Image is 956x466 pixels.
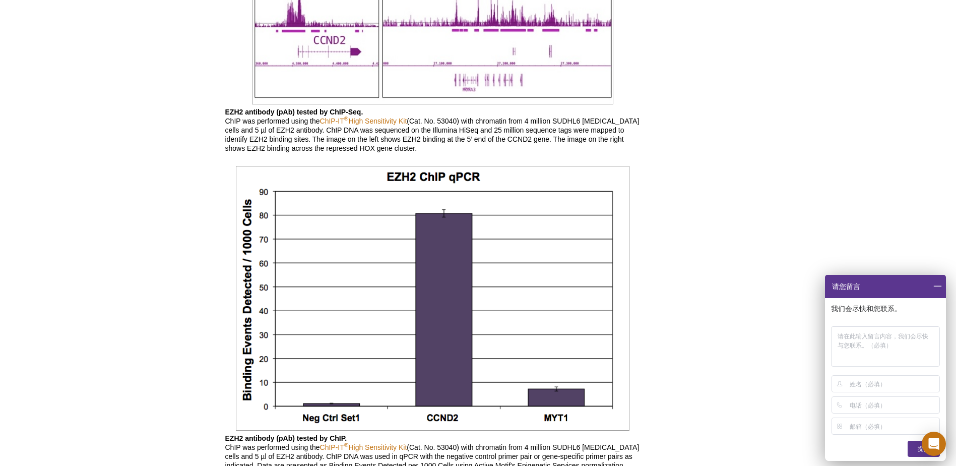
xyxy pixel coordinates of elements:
[831,304,942,313] p: 我们会尽快和您联系。
[850,397,938,413] input: 电话（必填）
[225,434,347,442] b: EZH2 antibody (pAb) tested by ChIP.
[908,441,940,457] div: 提交
[850,418,938,434] input: 邮箱（必填）
[344,441,349,448] sup: ®
[922,432,946,456] div: Open Intercom Messenger
[831,275,860,298] span: 请您留言
[320,117,407,125] a: ChIP-IT®High Sensitivity Kit
[236,166,629,431] img: EZH2 antibody (pAb) tested by ChIP.
[850,376,938,392] input: 姓名（必填）
[320,443,407,451] a: ChIP-IT®High Sensitivity Kit
[225,108,363,116] b: EZH2 antibody (pAb) tested by ChIP-Seq.
[225,107,641,153] p: ChIP was performed using the (Cat. No. 53040) with chromatin from 4 million SUDHL6 [MEDICAL_DATA]...
[344,115,349,122] sup: ®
